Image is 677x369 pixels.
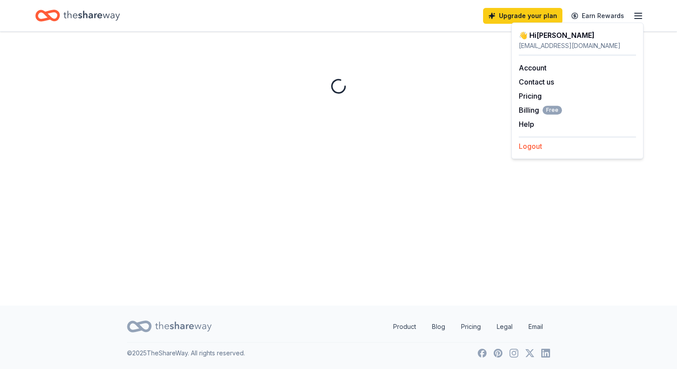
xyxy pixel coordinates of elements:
a: Legal [490,318,520,336]
span: Billing [519,105,562,115]
a: Pricing [454,318,488,336]
a: Product [386,318,423,336]
button: Help [519,119,534,129]
a: Earn Rewards [566,8,629,24]
nav: quick links [386,318,550,336]
div: [EMAIL_ADDRESS][DOMAIN_NAME] [519,41,636,51]
p: © 2025 TheShareWay. All rights reserved. [127,348,245,358]
a: Home [35,5,120,26]
a: Account [519,63,547,72]
button: BillingFree [519,105,562,115]
a: Email [521,318,550,336]
button: Logout [519,141,542,151]
button: Contact us [519,77,554,87]
span: Free [543,106,562,114]
a: Upgrade your plan [483,8,562,24]
a: Blog [425,318,452,336]
a: Pricing [519,92,542,100]
div: 👋 Hi [PERSON_NAME] [519,30,636,41]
